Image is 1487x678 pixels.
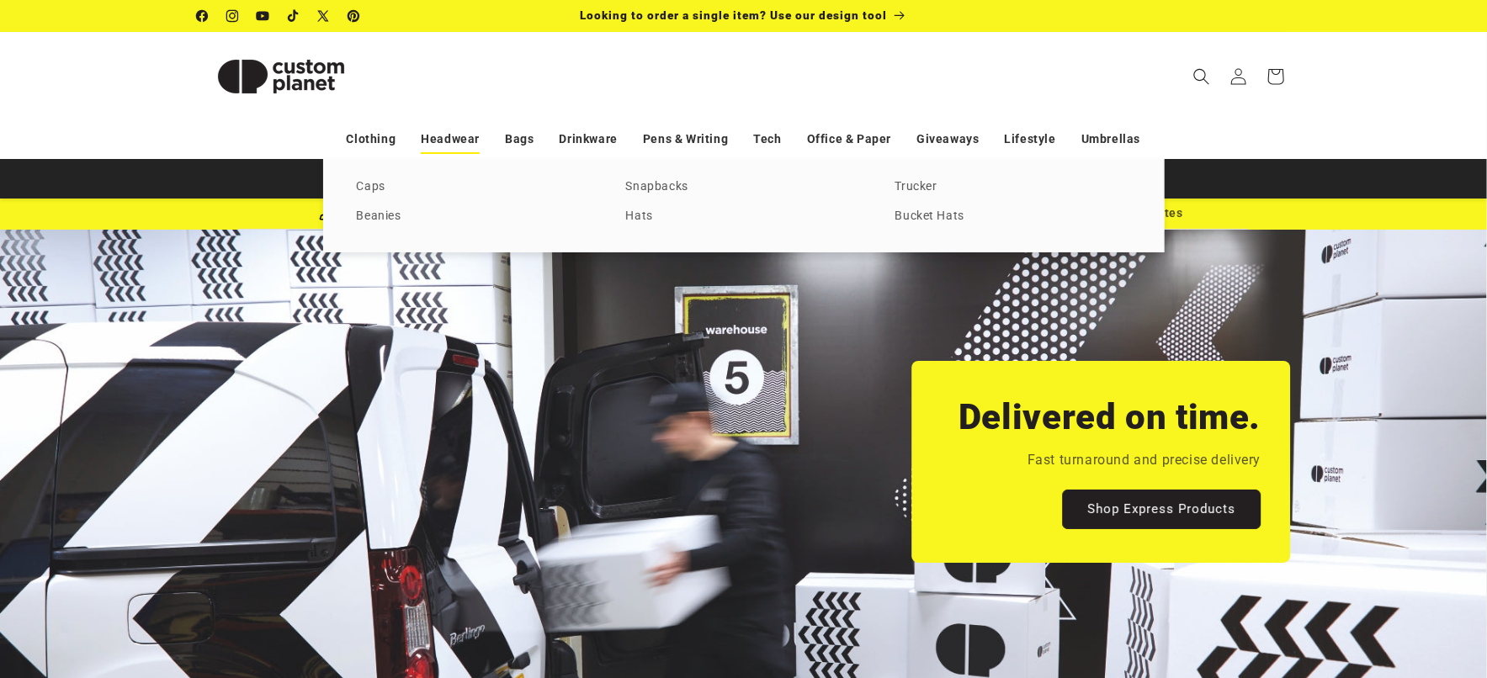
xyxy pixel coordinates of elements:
span: Looking to order a single item? Use our design tool [581,8,888,22]
iframe: Chat Widget [1206,496,1487,678]
a: Office & Paper [807,124,891,154]
a: Clothing [347,124,396,154]
a: Drinkware [560,124,618,154]
a: Trucker [895,176,1131,199]
a: Custom Planet [190,32,371,120]
a: Beanies [357,205,592,228]
a: Bucket Hats [895,205,1131,228]
a: Giveaways [916,124,979,154]
a: Headwear [421,124,480,154]
a: Tech [753,124,781,154]
a: Hats [626,205,862,228]
a: Umbrellas [1081,124,1140,154]
a: Snapbacks [626,176,862,199]
summary: Search [1183,58,1220,95]
a: Pens & Writing [643,124,728,154]
a: Caps [357,176,592,199]
img: Custom Planet [197,39,365,114]
h2: Delivered on time. [959,395,1261,440]
p: Fast turnaround and precise delivery [1028,448,1261,473]
a: Lifestyle [1005,124,1056,154]
a: Bags [505,124,534,154]
a: Shop Express Products [1063,490,1261,529]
